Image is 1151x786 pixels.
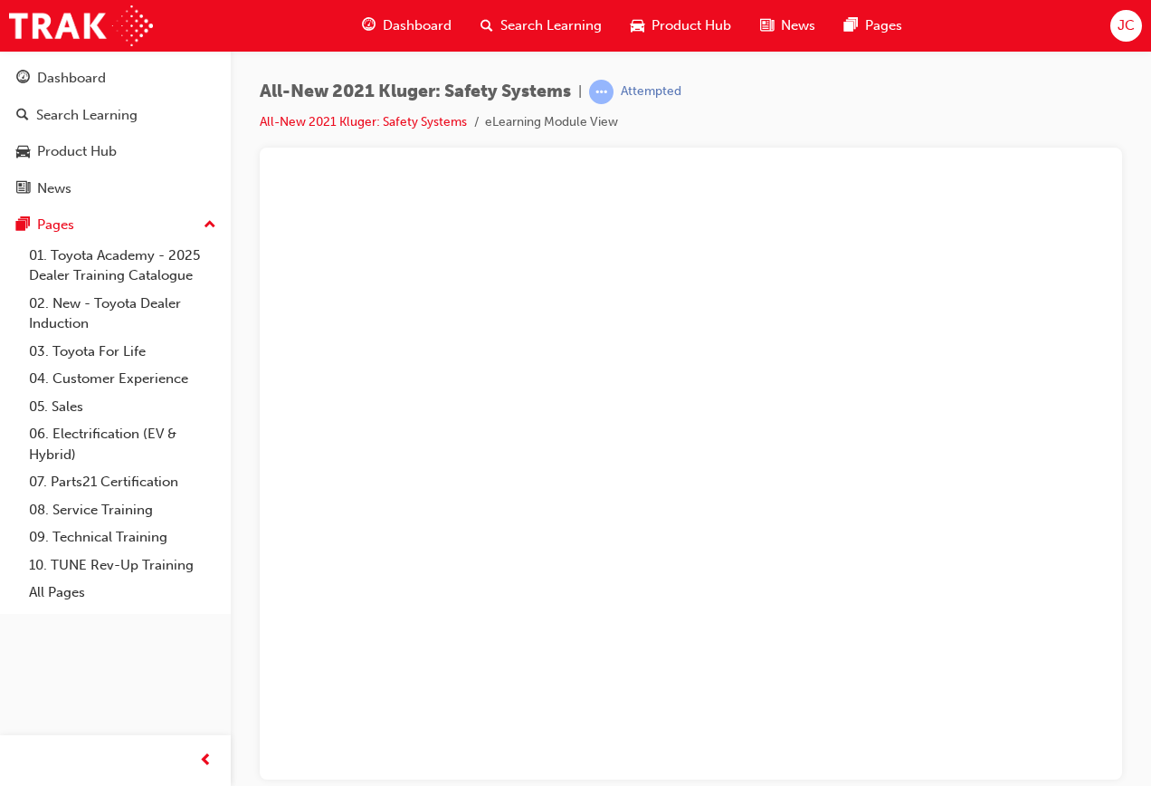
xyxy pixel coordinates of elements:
[1110,10,1142,42] button: JC
[16,108,29,124] span: search-icon
[480,14,493,37] span: search-icon
[22,393,224,421] a: 05. Sales
[7,58,224,208] button: DashboardSearch LearningProduct HubNews
[260,114,467,129] a: All-New 2021 Kluger: Safety Systems
[36,105,138,126] div: Search Learning
[16,71,30,87] span: guage-icon
[652,15,731,36] span: Product Hub
[16,217,30,234] span: pages-icon
[22,338,224,366] a: 03. Toyota For Life
[22,365,224,393] a: 04. Customer Experience
[830,7,917,44] a: pages-iconPages
[466,7,616,44] a: search-iconSearch Learning
[589,80,614,104] span: learningRecordVerb_ATTEMPT-icon
[37,141,117,162] div: Product Hub
[7,172,224,206] a: News
[616,7,746,44] a: car-iconProduct Hub
[22,579,224,607] a: All Pages
[260,81,571,102] span: All-New 2021 Kluger: Safety Systems
[37,178,71,199] div: News
[7,135,224,168] a: Product Hub
[844,14,858,37] span: pages-icon
[746,7,830,44] a: news-iconNews
[362,14,376,37] span: guage-icon
[204,214,216,237] span: up-icon
[781,15,815,36] span: News
[16,144,30,160] span: car-icon
[9,5,153,46] img: Trak
[22,496,224,524] a: 08. Service Training
[578,81,582,102] span: |
[22,468,224,496] a: 07. Parts21 Certification
[22,551,224,580] a: 10. TUNE Rev-Up Training
[485,112,618,133] li: eLearning Module View
[22,290,224,338] a: 02. New - Toyota Dealer Induction
[500,15,602,36] span: Search Learning
[22,523,224,551] a: 09. Technical Training
[16,181,30,197] span: news-icon
[22,242,224,290] a: 01. Toyota Academy - 2025 Dealer Training Catalogue
[199,750,213,772] span: prev-icon
[7,99,224,132] a: Search Learning
[631,14,644,37] span: car-icon
[621,83,681,101] div: Attempted
[7,208,224,242] button: Pages
[383,15,452,36] span: Dashboard
[865,15,902,36] span: Pages
[22,420,224,468] a: 06. Electrification (EV & Hybrid)
[37,215,74,235] div: Pages
[7,62,224,95] a: Dashboard
[37,68,106,89] div: Dashboard
[347,7,466,44] a: guage-iconDashboard
[760,14,774,37] span: news-icon
[1118,15,1135,36] span: JC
